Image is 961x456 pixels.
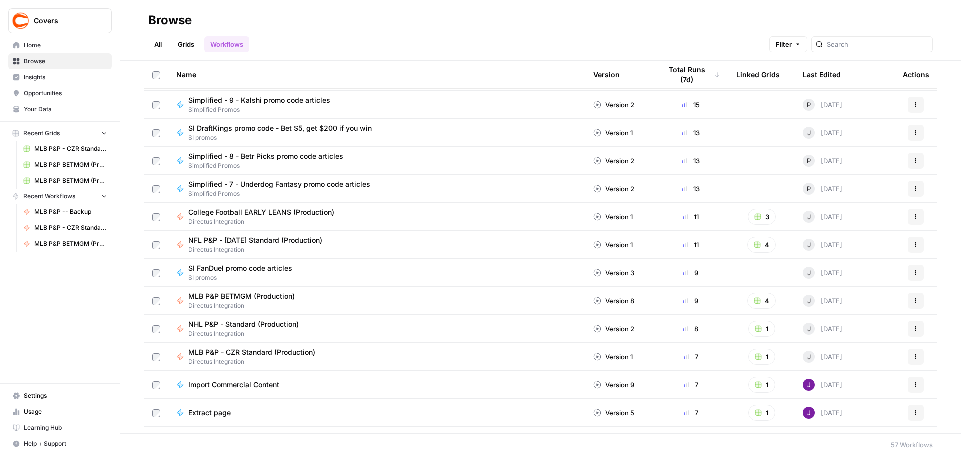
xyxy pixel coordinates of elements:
[661,408,720,418] div: 7
[8,388,112,404] a: Settings
[188,105,338,114] span: Simplified Promos
[747,237,776,253] button: 4
[19,220,112,236] a: MLB P&P - CZR Standard (Production)
[661,352,720,362] div: 7
[172,36,200,52] a: Grids
[803,379,815,391] img: nj1ssy6o3lyd6ijko0eoja4aphzn
[807,352,811,362] span: J
[593,240,633,250] div: Version 1
[34,16,94,26] span: Covers
[188,95,330,105] span: Simplified - 9 - Kalshi promo code articles
[176,235,577,254] a: NFL P&P - [DATE] Standard (Production)Directus Integration
[188,347,315,357] span: MLB P&P - CZR Standard (Production)
[24,89,107,98] span: Opportunities
[593,408,634,418] div: Version 5
[24,105,107,114] span: Your Data
[891,440,933,450] div: 57 Workflows
[8,101,112,117] a: Your Data
[188,408,231,418] span: Extract page
[593,184,634,194] div: Version 2
[593,296,634,306] div: Version 8
[593,156,634,166] div: Version 2
[807,212,811,222] span: J
[803,295,842,307] div: [DATE]
[19,141,112,157] a: MLB P&P - CZR Standard (Production) Grid
[34,207,107,216] span: MLB P&P -- Backup
[188,291,295,301] span: MLB P&P BETMGM (Production)
[176,319,577,338] a: NHL P&P - Standard (Production)Directus Integration
[188,301,303,310] span: Directus Integration
[19,157,112,173] a: MLB P&P BETMGM (Production) Grid
[34,239,107,248] span: MLB P&P BETMGM (Production)
[593,128,633,138] div: Version 1
[661,184,720,194] div: 13
[188,380,279,390] span: Import Commercial Content
[593,268,634,278] div: Version 3
[188,189,378,198] span: Simplified Promos
[803,323,842,335] div: [DATE]
[748,321,775,337] button: 1
[188,179,370,189] span: Simplified - 7 - Underdog Fantasy promo code articles
[8,436,112,452] button: Help + Support
[803,267,842,279] div: [DATE]
[19,204,112,220] a: MLB P&P -- Backup
[8,85,112,101] a: Opportunities
[803,351,842,363] div: [DATE]
[803,407,815,419] img: nj1ssy6o3lyd6ijko0eoja4aphzn
[807,184,811,194] span: P
[661,324,720,334] div: 8
[188,133,380,142] span: SI promos
[188,161,351,170] span: Simplified Promos
[8,53,112,69] a: Browse
[593,352,633,362] div: Version 1
[807,128,811,138] span: J
[807,296,811,306] span: J
[827,39,928,49] input: Search
[23,192,75,201] span: Recent Workflows
[176,151,577,170] a: Simplified - 8 - Betr Picks promo code articlesSimplified Promos
[176,408,577,418] a: Extract page
[807,268,811,278] span: J
[24,423,107,432] span: Learning Hub
[8,126,112,141] button: Recent Grids
[148,36,168,52] a: All
[34,160,107,169] span: MLB P&P BETMGM (Production) Grid
[176,380,577,390] a: Import Commercial Content
[176,179,577,198] a: Simplified - 7 - Underdog Fantasy promo code articlesSimplified Promos
[24,73,107,82] span: Insights
[661,128,720,138] div: 13
[34,176,107,185] span: MLB P&P BETMGM (Production) Grid (1)
[803,99,842,111] div: [DATE]
[188,217,342,226] span: Directus Integration
[176,207,577,226] a: College Football EARLY LEANS (Production)Directus Integration
[661,268,720,278] div: 9
[736,61,780,88] div: Linked Grids
[176,347,577,366] a: MLB P&P - CZR Standard (Production)Directus Integration
[661,240,720,250] div: 11
[8,404,112,420] a: Usage
[188,235,322,245] span: NFL P&P - [DATE] Standard (Production)
[803,211,842,223] div: [DATE]
[748,209,776,225] button: 3
[24,407,107,416] span: Usage
[593,324,634,334] div: Version 2
[188,431,294,441] span: SI BetMGM bonus code articles
[12,12,30,30] img: Covers Logo
[748,377,775,393] button: 1
[148,12,192,28] div: Browse
[8,69,112,85] a: Insights
[903,61,929,88] div: Actions
[661,61,720,88] div: Total Runs (7d)
[23,129,60,138] span: Recent Grids
[24,391,107,400] span: Settings
[593,61,620,88] div: Version
[204,36,249,52] a: Workflows
[747,293,776,309] button: 4
[188,123,372,133] span: SI DraftKings promo code - Bet $5, get $200 if you win
[803,155,842,167] div: [DATE]
[8,189,112,204] button: Recent Workflows
[19,236,112,252] a: MLB P&P BETMGM (Production)
[188,245,330,254] span: Directus Integration
[188,357,323,366] span: Directus Integration
[19,173,112,189] a: MLB P&P BETMGM (Production) Grid (1)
